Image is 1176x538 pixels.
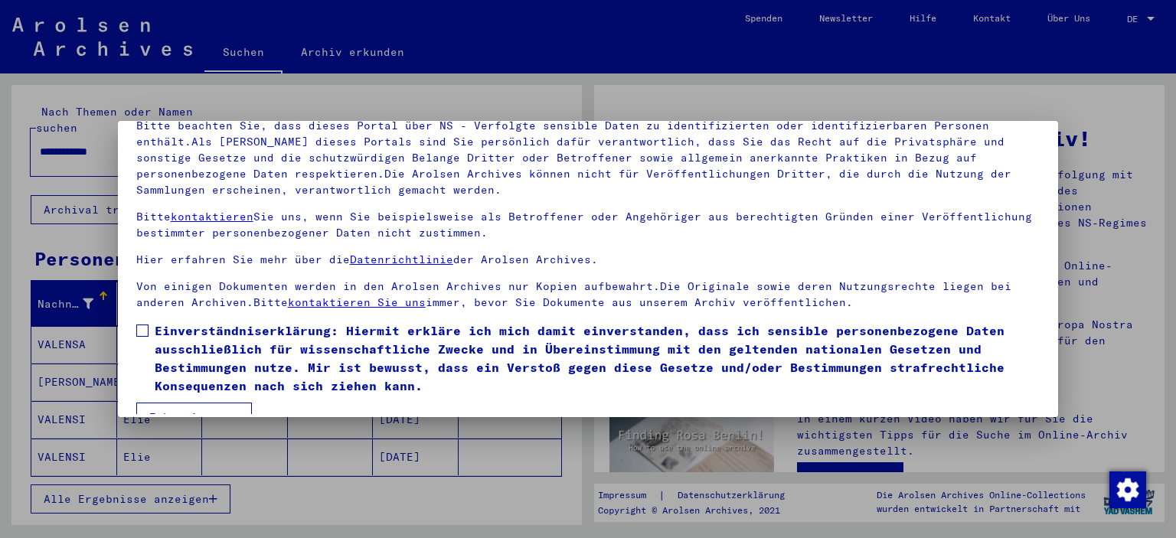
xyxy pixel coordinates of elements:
a: kontaktieren Sie uns [288,295,426,309]
a: Datenrichtlinie [350,253,453,266]
button: Ich stimme zu [136,403,252,432]
p: Bitte beachten Sie, dass dieses Portal über NS - Verfolgte sensible Daten zu identifizierten oder... [136,118,1040,198]
span: Einverständniserklärung: Hiermit erkläre ich mich damit einverstanden, dass ich sensible personen... [155,321,1040,395]
p: Hier erfahren Sie mehr über die der Arolsen Archives. [136,252,1040,268]
img: Zustimmung ändern [1109,471,1146,508]
div: Zustimmung ändern [1109,471,1145,507]
p: Bitte Sie uns, wenn Sie beispielsweise als Betroffener oder Angehöriger aus berechtigten Gründen ... [136,209,1040,241]
p: Von einigen Dokumenten werden in den Arolsen Archives nur Kopien aufbewahrt.Die Originale sowie d... [136,279,1040,311]
a: kontaktieren [171,210,253,223]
